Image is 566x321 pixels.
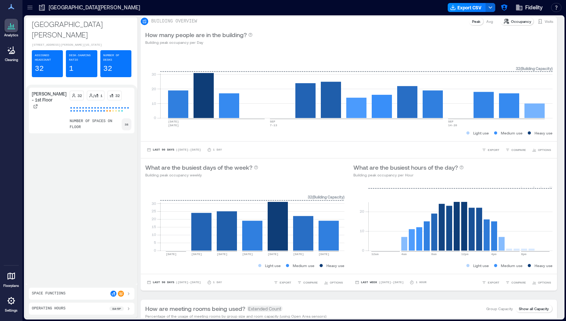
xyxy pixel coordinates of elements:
p: Medium use [293,263,314,269]
button: Last 90 Days |[DATE]-[DATE] [145,146,203,154]
text: 14-20 [448,124,457,127]
p: Group Capacity [486,306,513,312]
text: [DATE] [293,252,304,256]
text: 7-13 [270,124,277,127]
text: 8pm [521,252,527,256]
p: Analytics [4,33,18,37]
p: 32 [103,64,112,74]
text: 4am [401,252,407,256]
p: Medium use [501,130,523,136]
button: OPTIONS [530,146,553,154]
button: Fidelity [513,1,545,13]
span: Extended Count [247,306,283,312]
tspan: 0 [154,115,156,120]
tspan: 0 [154,248,156,252]
tspan: 10 [360,228,364,233]
p: Occupancy [511,18,531,24]
text: [DATE] [191,252,202,256]
tspan: 20 [360,209,364,214]
p: Operating Hours [32,306,66,312]
button: Export CSV [448,3,486,12]
tspan: 20 [152,87,156,91]
p: Avg [486,18,493,24]
p: Desk-sharing ratio [69,53,94,62]
p: number of spaces on floor [70,118,122,130]
p: What are the busiest days of the week? [145,163,252,172]
text: [DATE] [268,252,279,256]
button: OPTIONS [530,279,553,286]
p: 1 Hour [416,280,426,285]
p: Cleaning [5,58,18,62]
p: Light use [473,263,489,269]
button: OPTIONS [322,279,344,286]
span: EXPORT [280,280,291,285]
p: Space Functions [32,291,66,297]
text: [DATE] [168,120,179,123]
p: Medium use [501,263,523,269]
p: Building peak occupancy weekly [145,172,258,178]
p: [STREET_ADDRESS][PERSON_NAME][US_STATE] [32,43,131,47]
p: 1 Day [213,280,222,285]
span: EXPORT [488,280,499,285]
a: Settings [2,292,20,315]
tspan: 10 [152,101,156,106]
text: 12pm [461,252,468,256]
span: OPTIONS [330,280,343,285]
button: Last Week |[DATE]-[DATE] [353,279,405,286]
span: COMPARE [511,280,526,285]
text: [DATE] [168,124,179,127]
button: Last 90 Days |[DATE]-[DATE] [145,279,203,286]
span: COMPARE [303,280,318,285]
p: 8a - 5p [112,306,121,311]
tspan: 5 [154,240,156,245]
p: 38 [125,122,128,127]
text: [DATE] [319,252,329,256]
p: 32 [35,64,44,74]
p: 1 [100,93,103,99]
p: Visits [545,18,553,24]
span: COMPARE [511,148,526,152]
p: 1 Day [213,148,222,152]
text: SEP [270,120,276,123]
span: OPTIONS [538,148,551,152]
span: Fidelity [525,4,543,11]
tspan: 20 [152,216,156,221]
button: COMPARE [504,146,527,154]
span: EXPORT [488,148,499,152]
p: Building peak occupancy per Hour [353,172,464,178]
p: Building peak occupancy per Day [145,39,253,45]
text: 12am [371,252,378,256]
p: Heavy use [326,263,344,269]
p: Settings [5,308,18,313]
p: 32 [115,93,120,99]
p: [GEOGRAPHIC_DATA][PERSON_NAME] [49,4,140,11]
text: SEP [448,120,454,123]
tspan: 30 [152,72,156,76]
p: Peak [472,18,480,24]
tspan: 0 [362,248,364,252]
p: Light use [473,130,489,136]
p: 1 [69,64,73,74]
p: Assigned Headcount [35,53,60,62]
a: Analytics [2,16,21,40]
p: BUILDING OVERVIEW [151,18,197,24]
button: COMPARE [296,279,319,286]
p: [GEOGRAPHIC_DATA][PERSON_NAME] [32,19,131,40]
p: Light use [265,263,281,269]
button: COMPARE [504,279,527,286]
a: Floorplans [1,267,21,290]
span: OPTIONS [538,280,551,285]
p: Heavy use [535,130,553,136]
tspan: 15 [152,224,156,229]
p: Number of Desks [103,53,128,62]
p: How many people are in the building? [145,30,247,39]
p: Heavy use [535,263,553,269]
text: [DATE] [217,252,228,256]
p: What are the busiest hours of the day? [353,163,458,172]
p: How are meeting rooms being used? [145,304,245,313]
tspan: 25 [152,209,156,213]
button: EXPORT [480,279,501,286]
p: Floorplans [3,284,19,288]
text: 8am [431,252,437,256]
tspan: 30 [152,201,156,205]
